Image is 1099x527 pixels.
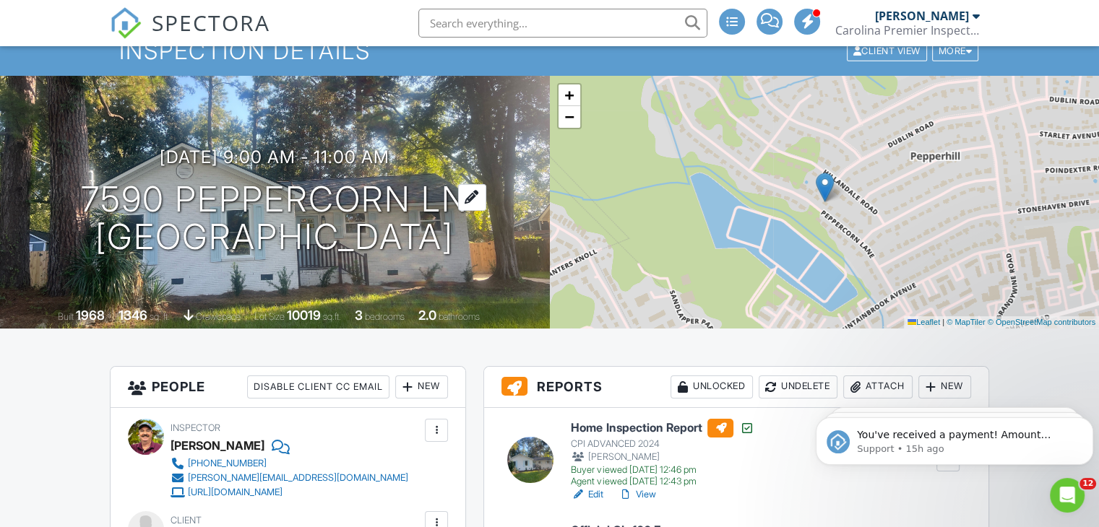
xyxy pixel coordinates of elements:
[110,7,142,39] img: The Best Home Inspection Software - Spectora
[845,45,931,56] a: Client View
[171,456,408,471] a: [PHONE_NUMBER]
[150,311,170,322] span: sq. ft.
[395,375,448,398] div: New
[188,487,283,498] div: [URL][DOMAIN_NAME]
[365,311,405,322] span: bedrooms
[810,387,1099,488] iframe: Intercom notifications message
[759,375,837,398] div: Undelete
[171,435,264,456] div: [PERSON_NAME]
[188,458,267,469] div: [PHONE_NUMBER]
[160,147,389,167] h3: [DATE] 9:00 am - 11:00 am
[908,318,940,326] a: Leaflet
[119,38,980,64] h1: Inspection Details
[254,311,285,322] span: Lot Size
[932,42,979,61] div: More
[171,422,220,433] span: Inspector
[111,367,465,408] h3: People
[58,311,74,322] span: Built
[571,450,754,464] div: [PERSON_NAME]
[918,375,971,398] div: New
[564,86,574,104] span: +
[110,19,270,50] a: SPECTORA
[988,318,1095,326] a: © OpenStreetMap contributors
[287,308,321,323] div: 10019
[571,419,754,437] h6: Home Inspection Report
[947,318,986,326] a: © MapTiler
[1050,478,1085,513] iframe: Intercom live chat
[247,375,389,398] div: Disable Client CC Email
[671,375,753,398] div: Unlocked
[1079,478,1096,489] span: 12
[559,106,580,128] a: Zoom out
[571,476,754,487] div: Agent viewed [DATE] 12:43 pm
[171,515,202,526] span: Client
[152,7,270,38] span: SPECTORA
[171,471,408,485] a: [PERSON_NAME][EMAIL_ADDRESS][DOMAIN_NAME]
[439,311,480,322] span: bathrooms
[418,9,707,38] input: Search everything...
[571,438,754,450] div: CPI ADVANCED 2024
[847,42,927,61] div: Client View
[816,173,834,202] img: Marker
[188,472,408,484] div: [PERSON_NAME][EMAIL_ADDRESS][DOMAIN_NAME]
[171,485,408,500] a: [URL][DOMAIN_NAME]
[571,464,754,476] div: Buyer viewed [DATE] 12:46 pm
[484,367,988,408] h3: Reports
[618,487,655,502] a: View
[355,308,363,323] div: 3
[835,23,980,38] div: Carolina Premier Inspections LLC
[323,311,341,322] span: sq.ft.
[843,375,913,398] div: Attach
[118,308,147,323] div: 1346
[875,9,969,23] div: [PERSON_NAME]
[559,84,580,106] a: Zoom in
[571,487,603,502] a: Edit
[196,311,241,322] span: crawlspace
[942,318,944,326] span: |
[81,180,468,257] h1: 7590 Peppercorn Ln [GEOGRAPHIC_DATA]
[571,419,754,488] a: Home Inspection Report CPI ADVANCED 2024 [PERSON_NAME] Buyer viewed [DATE] 12:46 pm Agent viewed ...
[76,308,105,323] div: 1968
[564,108,574,126] span: −
[418,308,436,323] div: 2.0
